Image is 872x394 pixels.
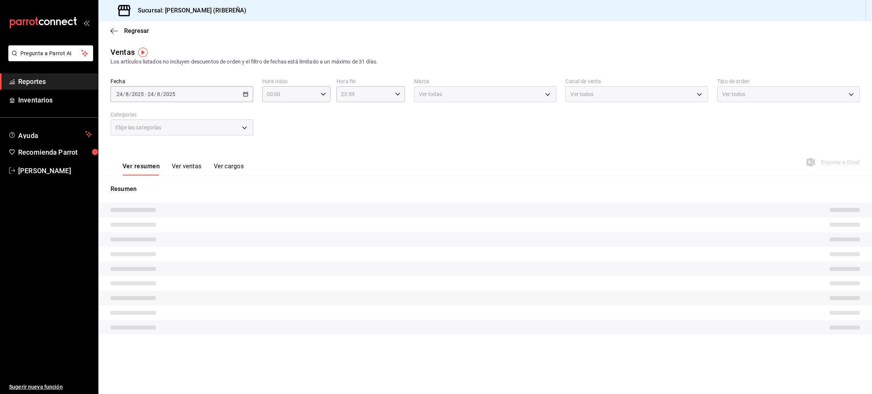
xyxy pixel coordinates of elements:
[414,79,557,84] label: Marca
[111,185,860,194] p: Resumen
[20,50,81,57] span: Pregunta a Parrot AI
[5,55,93,63] a: Pregunta a Parrot AI
[18,147,92,157] span: Recomienda Parrot
[111,58,860,66] div: Los artículos listados no incluyen descuentos de orden y el filtro de fechas está limitado a un m...
[160,91,163,97] span: /
[123,163,160,175] button: Ver resumen
[123,91,125,97] span: /
[111,79,253,84] label: Fecha
[125,91,129,97] input: --
[116,91,123,97] input: --
[124,27,149,34] span: Regresar
[336,79,405,84] label: Hora fin
[18,76,92,87] span: Reportes
[111,27,149,34] button: Regresar
[154,91,156,97] span: /
[131,91,144,97] input: ----
[129,91,131,97] span: /
[262,79,330,84] label: Hora inicio
[83,20,89,26] button: open_drawer_menu
[717,79,860,84] label: Tipo de orden
[111,112,253,117] label: Categorías
[9,383,92,391] span: Sugerir nueva función
[138,48,148,57] img: Tooltip marker
[565,79,708,84] label: Canal de venta
[214,163,244,175] button: Ver cargos
[115,124,162,131] span: Elige las categorías
[18,166,92,176] span: [PERSON_NAME]
[163,91,176,97] input: ----
[722,90,745,98] span: Ver todos
[132,6,246,15] h3: Sucursal: [PERSON_NAME] (RIBEREÑA)
[172,163,202,175] button: Ver ventas
[8,45,93,61] button: Pregunta a Parrot AI
[157,91,160,97] input: --
[145,91,146,97] span: -
[123,163,244,175] div: navigation tabs
[111,47,135,58] div: Ventas
[419,90,442,98] span: Ver todas
[18,130,82,139] span: Ayuda
[18,95,92,105] span: Inventarios
[147,91,154,97] input: --
[570,90,593,98] span: Ver todos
